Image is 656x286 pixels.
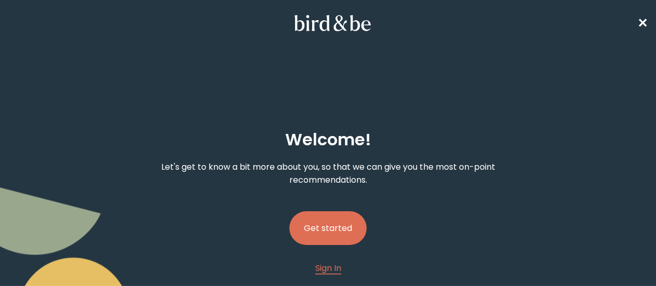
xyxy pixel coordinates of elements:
h2: Welcome ! [285,127,371,152]
span: Sign In [315,262,341,274]
button: Get started [289,211,367,245]
a: ✕ [637,14,648,32]
span: ✕ [637,15,648,32]
a: Get started [289,195,367,262]
a: Sign In [315,262,341,275]
p: Let's get to know a bit more about you, so that we can give you the most on-point recommendations. [123,160,533,186]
